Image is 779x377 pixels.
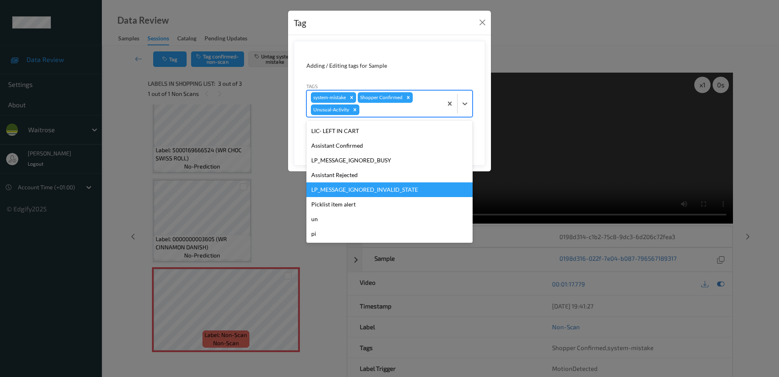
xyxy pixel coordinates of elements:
div: Tag [294,16,306,29]
div: Adding / Editing tags for Sample [306,62,473,70]
div: system-mistake [311,92,347,103]
div: Assistant Rejected [306,168,473,182]
div: Remove Shopper Confirmed [404,92,413,103]
div: un [306,212,473,226]
div: LP_MESSAGE_IGNORED_BUSY [306,153,473,168]
div: Picklist item alert [306,197,473,212]
div: Remove Unusual-Activity [350,104,359,115]
button: Close [477,17,488,28]
div: Unusual-Activity [311,104,350,115]
div: pi [306,226,473,241]
label: Tags [306,82,318,90]
div: Remove system-mistake [347,92,356,103]
div: Shopper Confirmed [358,92,404,103]
div: Assistant Confirmed [306,138,473,153]
div: LIC- LEFT IN CART [306,124,473,138]
div: LP_MESSAGE_IGNORED_INVALID_STATE [306,182,473,197]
